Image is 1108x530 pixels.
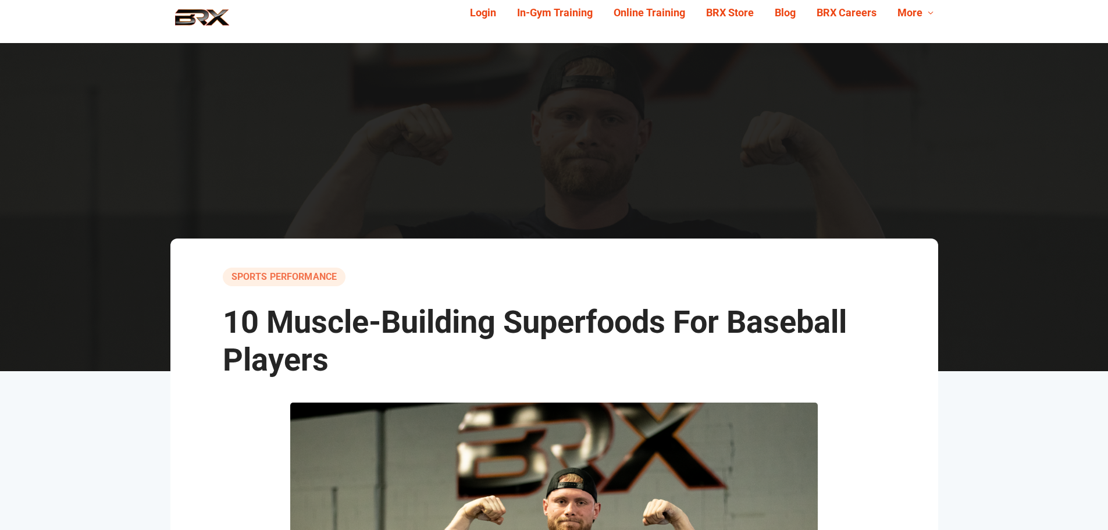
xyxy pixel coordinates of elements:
[507,4,603,22] a: In-Gym Training
[459,4,507,22] a: Login
[806,4,887,22] a: BRX Careers
[451,4,944,22] div: Navigation Menu
[223,268,346,286] a: sports performance
[764,4,806,22] a: Blog
[223,304,847,378] span: 10 Muscle-Building Superfoods For Baseball Players
[887,4,944,22] a: More
[696,4,764,22] a: BRX Store
[603,4,696,22] a: Online Training
[164,9,240,34] img: BRX Performance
